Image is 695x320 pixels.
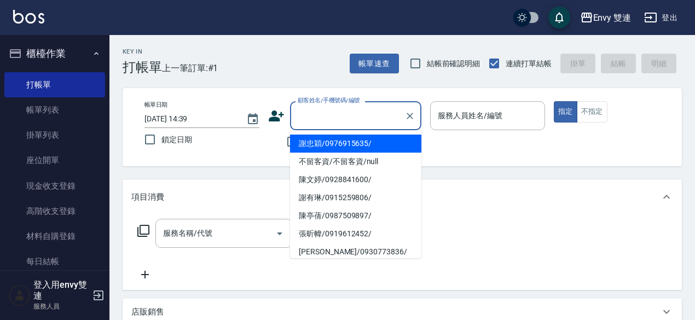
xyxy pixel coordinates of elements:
[290,207,421,225] li: 陳亭蒨/0987509897/
[13,10,44,24] img: Logo
[123,48,162,55] h2: Key In
[4,199,105,224] a: 高階收支登錄
[144,110,235,128] input: YYYY/MM/DD hh:mm
[4,173,105,199] a: 現金收支登錄
[290,153,421,171] li: 不留客資/不留客資/null
[548,7,570,28] button: save
[4,224,105,249] a: 材料自購登錄
[4,72,105,97] a: 打帳單
[290,225,421,243] li: 張昕幃/0919612452/
[290,243,421,261] li: [PERSON_NAME]/0930773836/
[9,284,31,306] img: Person
[4,39,105,68] button: 櫃檯作業
[240,106,266,132] button: Choose date, selected date is 2025-09-24
[162,61,218,75] span: 上一筆訂單:#1
[427,58,480,69] span: 結帳前確認明細
[506,58,552,69] span: 連續打單結帳
[640,8,682,28] button: 登出
[402,108,418,124] button: Clear
[298,96,360,104] label: 顧客姓名/手機號碼/編號
[4,249,105,274] a: 每日結帳
[271,225,288,242] button: Open
[131,191,164,203] p: 項目消費
[577,101,607,123] button: 不指定
[4,97,105,123] a: 帳單列表
[123,179,682,214] div: 項目消費
[4,148,105,173] a: 座位開單
[161,134,192,146] span: 鎖定日期
[290,135,421,153] li: 謝忠穎/0976915635/
[131,306,164,318] p: 店販銷售
[290,189,421,207] li: 謝有琳/0915259806/
[33,280,89,301] h5: 登入用envy雙連
[350,54,399,74] button: 帳單速查
[554,101,577,123] button: 指定
[4,123,105,148] a: 掛單列表
[593,11,632,25] div: Envy 雙連
[123,60,162,75] h3: 打帳單
[576,7,636,29] button: Envy 雙連
[33,301,89,311] p: 服務人員
[144,101,167,109] label: 帳單日期
[290,171,421,189] li: 陳文婷/0928841600/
